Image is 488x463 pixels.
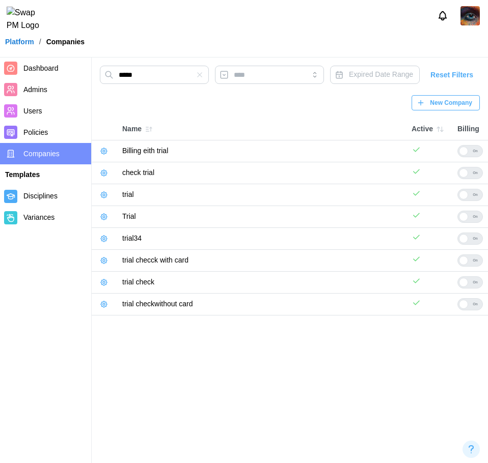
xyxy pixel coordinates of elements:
[460,6,480,25] a: Zulqarnain Khalil
[430,66,473,83] span: Reset Filters
[39,38,41,45] div: /
[412,95,480,110] button: New Company
[434,7,451,24] button: Notifications
[117,228,406,250] td: trial34
[117,206,406,228] td: Trial
[412,122,447,136] div: Active
[23,64,59,72] span: Dashboard
[468,146,482,157] div: On
[5,169,86,181] div: Templates
[23,150,60,158] span: Companies
[23,85,47,94] span: Admins
[117,250,406,272] td: trial checck with card
[457,124,483,135] div: Billing
[117,162,406,184] td: check trial
[117,294,406,315] td: trial checkwithout card
[117,140,406,162] td: Billing eith trial
[330,66,420,84] button: Expired Date Range
[468,255,482,266] div: On
[5,38,34,45] a: Platform
[426,66,478,84] button: Reset Filters
[117,272,406,294] td: trial check
[23,128,48,136] span: Policies
[23,213,55,221] span: Variances
[349,70,413,78] span: Expired Date Range
[117,184,406,206] td: trial
[468,277,482,288] div: On
[468,233,482,244] div: On
[23,107,42,115] span: Users
[460,6,480,25] img: 2Q==
[122,122,401,136] div: Name
[468,189,482,200] div: On
[7,7,48,32] img: Swap PM Logo
[23,192,58,200] span: Disciplines
[468,211,482,222] div: On
[46,38,85,45] div: Companies
[468,167,482,179] div: On
[430,96,472,110] span: New Company
[468,299,482,310] div: On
